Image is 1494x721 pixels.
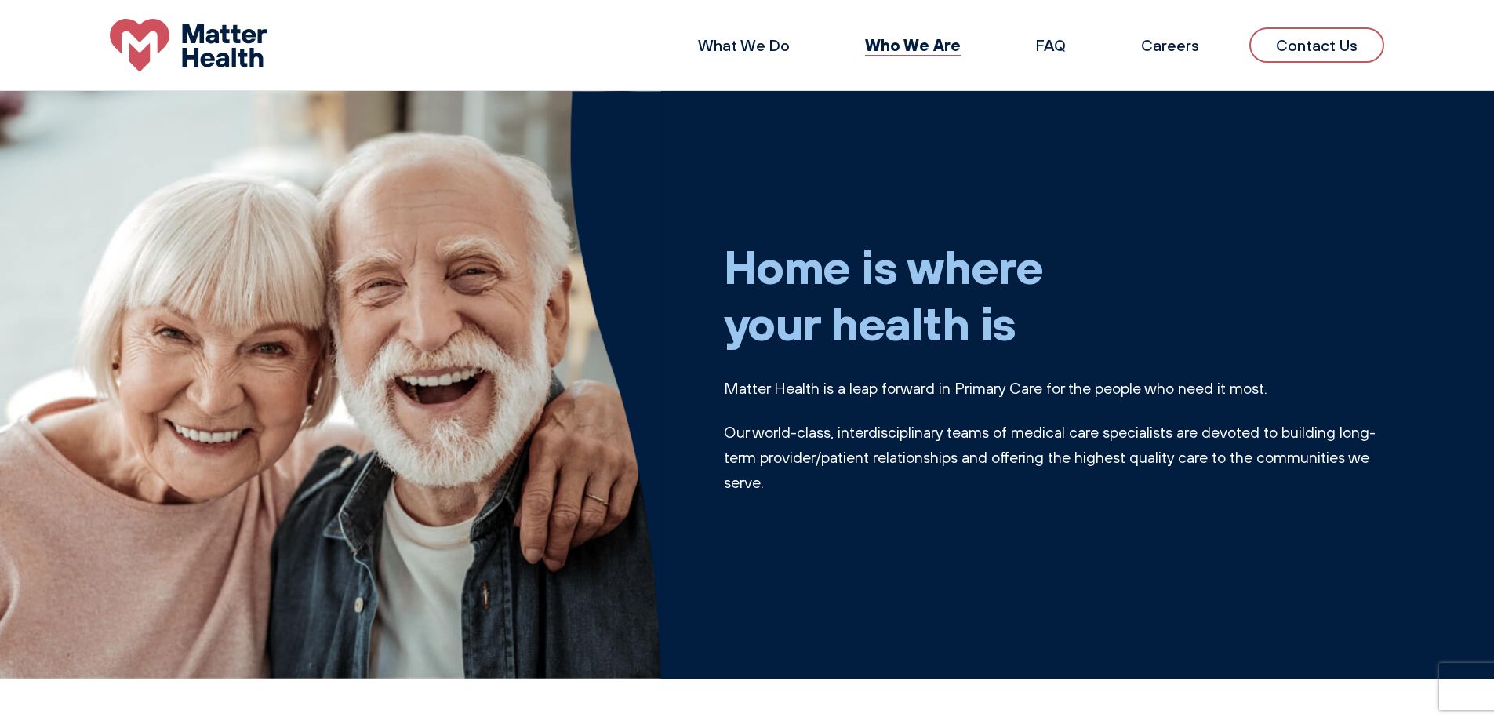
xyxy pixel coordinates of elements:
[698,35,790,55] a: What We Do
[1036,35,1066,55] a: FAQ
[724,376,1385,401] p: Matter Health is a leap forward in Primary Care for the people who need it most.
[1249,27,1384,63] a: Contact Us
[724,238,1385,351] h1: Home is where your health is
[724,420,1385,495] p: Our world-class, interdisciplinary teams of medical care specialists are devoted to building long...
[1141,35,1199,55] a: Careers
[865,35,961,55] a: Who We Are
